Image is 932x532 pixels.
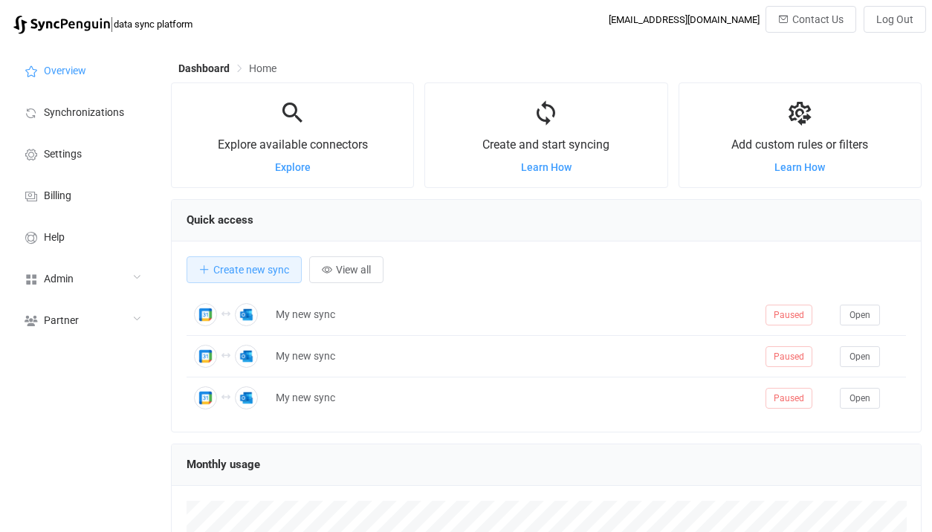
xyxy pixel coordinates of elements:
span: Monthly usage [187,458,260,471]
span: Quick access [187,213,253,227]
button: View all [309,256,384,283]
span: Contact Us [792,13,844,25]
span: Help [44,232,65,244]
div: Breadcrumb [178,63,276,74]
a: Explore [275,161,311,173]
span: Billing [44,190,71,202]
a: Learn How [521,161,572,173]
button: Log Out [864,6,926,33]
span: Settings [44,149,82,160]
span: data sync platform [114,19,192,30]
span: Log Out [876,13,913,25]
span: Add custom rules or filters [731,137,868,152]
button: Contact Us [766,6,856,33]
a: Synchronizations [7,91,156,132]
span: Create and start syncing [482,137,609,152]
span: Partner [44,315,79,327]
span: | [110,13,114,34]
span: Synchronizations [44,107,124,119]
a: Billing [7,174,156,215]
span: Overview [44,65,86,77]
a: |data sync platform [13,13,192,34]
img: syncpenguin.svg [13,16,110,34]
a: Help [7,215,156,257]
a: Overview [7,49,156,91]
button: Create new sync [187,256,302,283]
a: Settings [7,132,156,174]
a: Learn How [774,161,825,173]
span: Create new sync [213,264,289,276]
div: [EMAIL_ADDRESS][DOMAIN_NAME] [609,14,760,25]
span: Explore available connectors [218,137,368,152]
span: View all [336,264,371,276]
span: Home [249,62,276,74]
span: Admin [44,273,74,285]
span: Dashboard [178,62,230,74]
